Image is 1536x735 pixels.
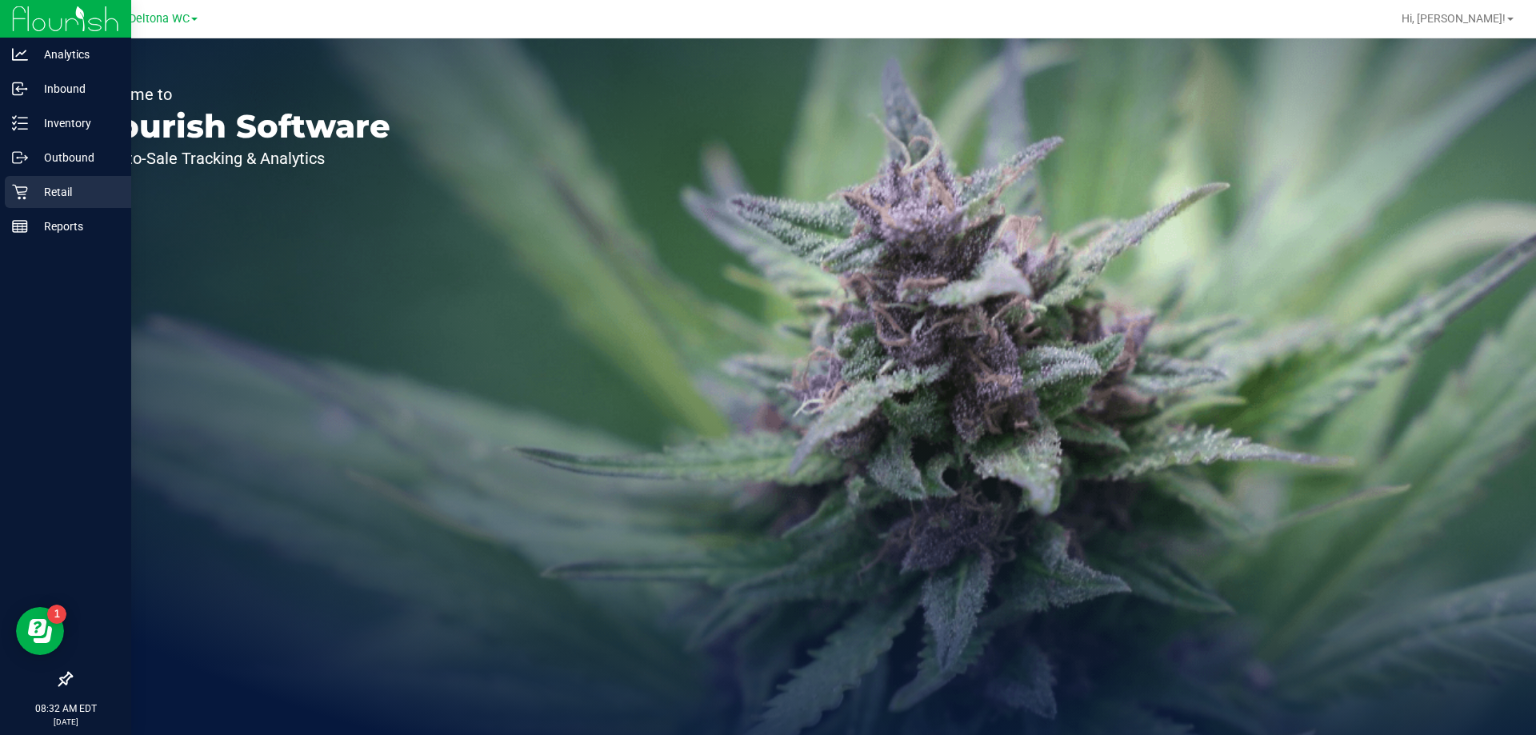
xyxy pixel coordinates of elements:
[86,86,390,102] p: Welcome to
[47,605,66,624] iframe: Resource center unread badge
[1402,12,1506,25] span: Hi, [PERSON_NAME]!
[12,150,28,166] inline-svg: Outbound
[7,701,124,716] p: 08:32 AM EDT
[86,150,390,166] p: Seed-to-Sale Tracking & Analytics
[28,45,124,64] p: Analytics
[12,184,28,200] inline-svg: Retail
[12,81,28,97] inline-svg: Inbound
[7,716,124,728] p: [DATE]
[129,12,190,26] span: Deltona WC
[28,148,124,167] p: Outbound
[12,218,28,234] inline-svg: Reports
[16,607,64,655] iframe: Resource center
[28,182,124,202] p: Retail
[28,79,124,98] p: Inbound
[12,46,28,62] inline-svg: Analytics
[12,115,28,131] inline-svg: Inventory
[86,110,390,142] p: Flourish Software
[28,217,124,236] p: Reports
[28,114,124,133] p: Inventory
